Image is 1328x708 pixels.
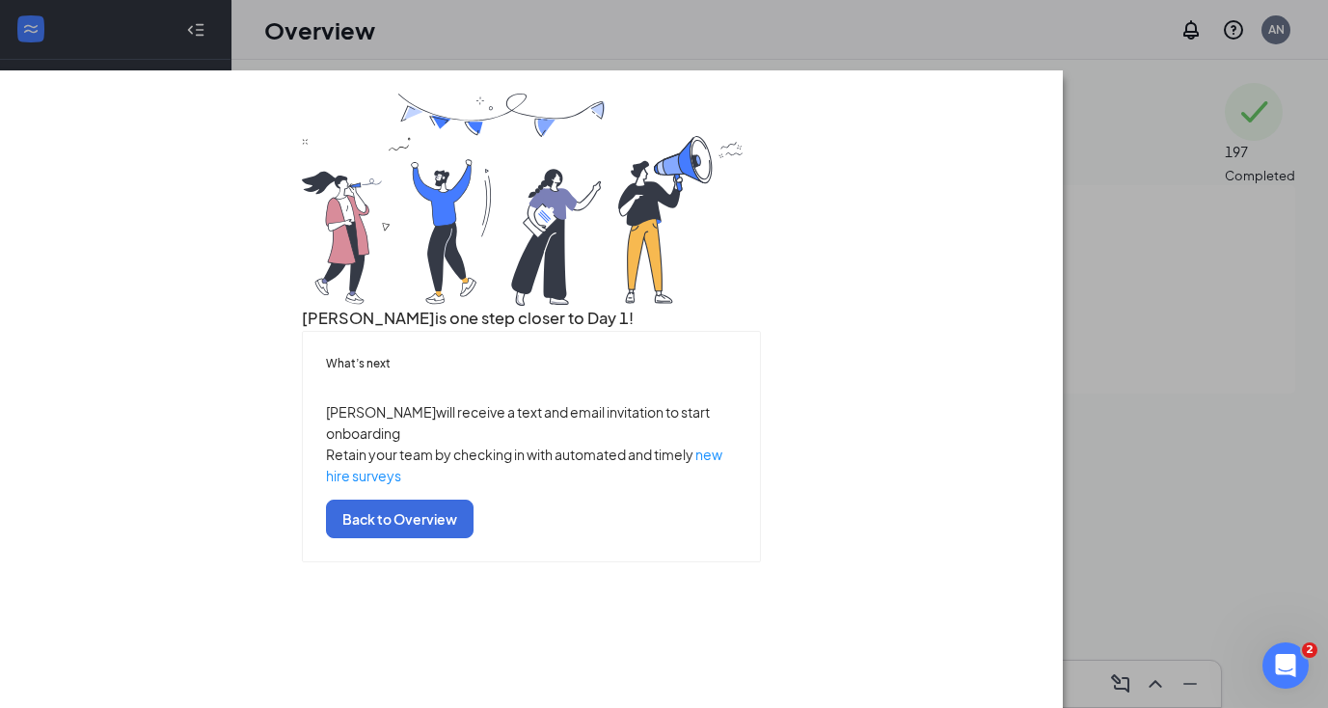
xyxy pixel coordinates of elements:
h5: What’s next [326,355,737,372]
img: you are all set [302,94,745,306]
button: Back to Overview [326,500,474,538]
h3: [PERSON_NAME] is one step closer to Day 1! [302,306,761,331]
p: Retain your team by checking in with automated and timely [326,444,737,486]
span: 2 [1302,642,1317,658]
p: [PERSON_NAME] will receive a text and email invitation to start onboarding [326,401,737,444]
iframe: Intercom live chat [1262,642,1309,689]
